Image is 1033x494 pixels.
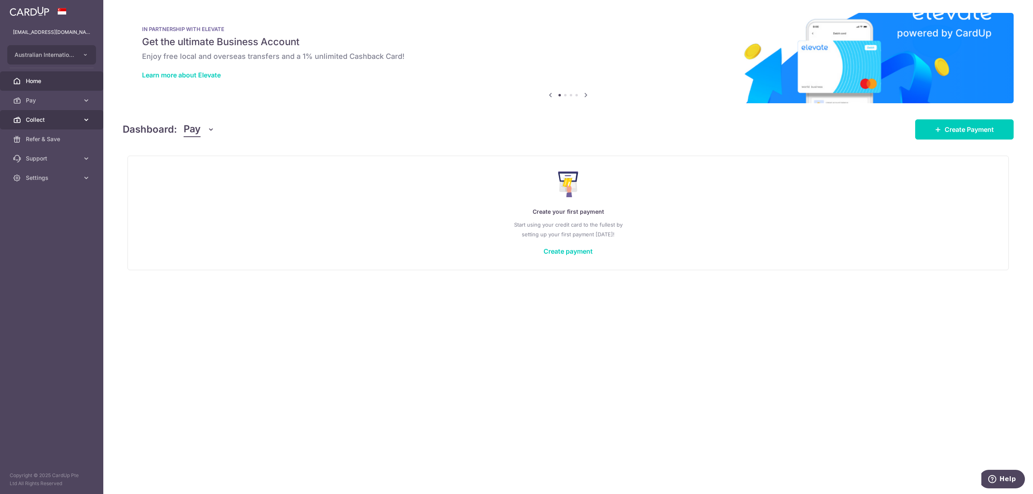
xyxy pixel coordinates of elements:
p: IN PARTNERSHIP WITH ELEVATE [142,26,994,32]
span: Settings [26,174,79,182]
iframe: Opens a widget where you can find more information [981,470,1025,490]
h4: Dashboard: [123,122,177,137]
h6: Enjoy free local and overseas transfers and a 1% unlimited Cashback Card! [142,52,994,61]
span: Refer & Save [26,135,79,143]
button: Australian International School Pte Ltd [7,45,96,65]
span: Home [26,77,79,85]
img: Make Payment [558,171,579,197]
span: Pay [26,96,79,104]
button: Pay [184,122,215,137]
span: Australian International School Pte Ltd [15,51,74,59]
img: Renovation banner [123,13,1014,103]
img: CardUp [10,6,49,16]
span: Create Payment [945,125,994,134]
span: Pay [184,122,201,137]
a: Learn more about Elevate [142,71,221,79]
a: Create payment [544,247,593,255]
span: Collect [26,116,79,124]
p: Start using your credit card to the fullest by setting up your first payment [DATE]! [144,220,992,239]
p: Create your first payment [144,207,992,217]
p: [EMAIL_ADDRESS][DOMAIN_NAME] [13,28,90,36]
a: Create Payment [915,119,1014,140]
span: Support [26,154,79,163]
h5: Get the ultimate Business Account [142,35,994,48]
